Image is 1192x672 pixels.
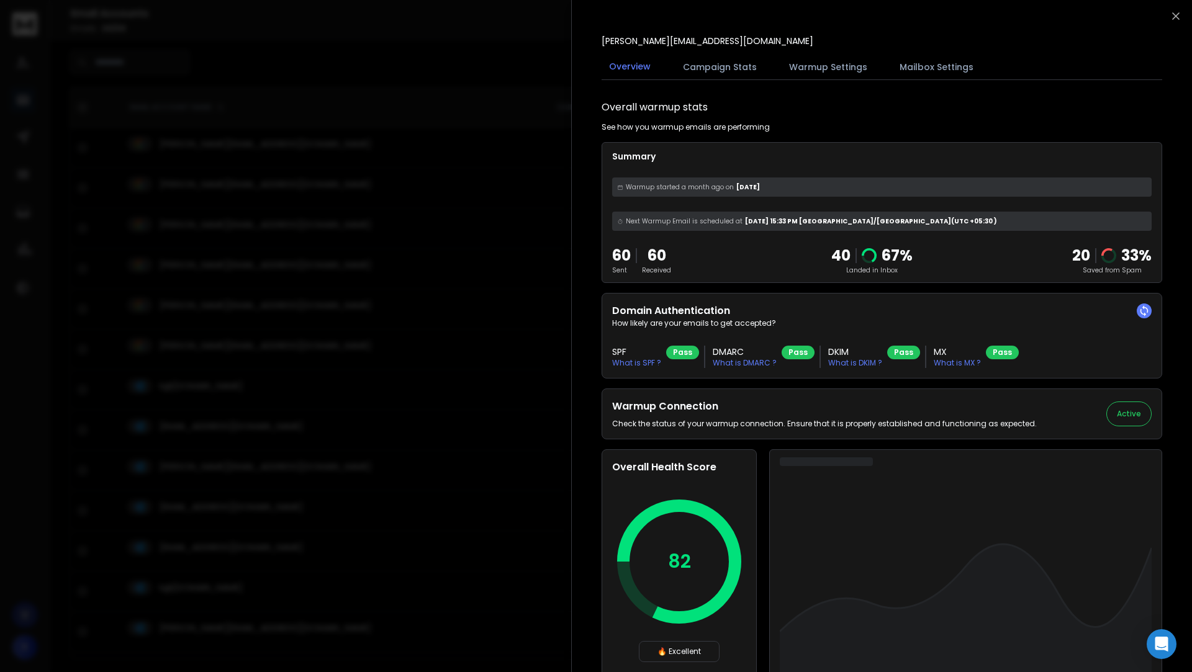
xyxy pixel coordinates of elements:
p: Received [642,266,671,275]
h3: DMARC [713,346,777,358]
p: Saved from Spam [1072,266,1152,275]
p: [PERSON_NAME][EMAIL_ADDRESS][DOMAIN_NAME] [602,35,813,47]
p: Summary [612,150,1152,163]
p: 82 [668,550,691,573]
h1: Overall warmup stats [602,100,708,115]
p: 67 % [882,246,913,266]
p: See how you warmup emails are performing [602,122,770,132]
div: Pass [887,346,920,359]
p: Sent [612,266,631,275]
p: How likely are your emails to get accepted? [612,318,1152,328]
h3: DKIM [828,346,882,358]
h3: MX [934,346,981,358]
span: Warmup started a month ago on [626,182,734,192]
p: What is DMARC ? [713,358,777,368]
div: [DATE] [612,177,1152,197]
p: 60 [612,246,631,266]
div: Pass [986,346,1019,359]
h2: Domain Authentication [612,303,1152,318]
div: 🔥 Excellent [639,641,720,662]
p: Landed in Inbox [831,266,913,275]
h2: Warmup Connection [612,399,1037,414]
p: What is MX ? [934,358,981,368]
h3: SPF [612,346,661,358]
div: Pass [666,346,699,359]
div: Open Intercom Messenger [1147,629,1176,659]
strong: 20 [1072,245,1090,266]
button: Overview [602,53,658,81]
button: Warmup Settings [782,53,875,81]
div: Pass [782,346,815,359]
button: Mailbox Settings [892,53,981,81]
p: 40 [831,246,851,266]
p: 33 % [1121,246,1152,266]
div: [DATE] 15:33 PM [GEOGRAPHIC_DATA]/[GEOGRAPHIC_DATA] (UTC +05:30 ) [612,212,1152,231]
button: Campaign Stats [675,53,764,81]
p: Check the status of your warmup connection. Ensure that it is properly established and functionin... [612,419,1037,429]
p: What is DKIM ? [828,358,882,368]
h2: Overall Health Score [612,460,746,475]
span: Next Warmup Email is scheduled at [626,217,743,226]
p: What is SPF ? [612,358,661,368]
button: Active [1106,401,1152,426]
p: 60 [642,246,671,266]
